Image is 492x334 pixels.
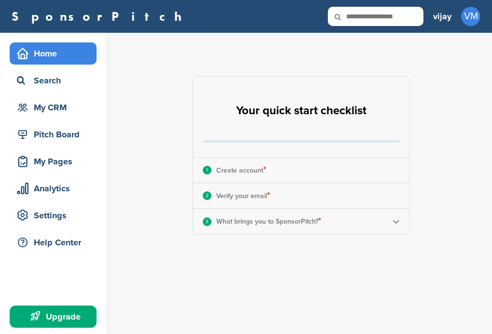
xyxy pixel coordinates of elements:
p: Create account [216,164,266,176]
img: Checklist arrow 2 [393,218,400,225]
div: 1 [203,166,211,174]
div: My CRM [14,99,97,116]
div: 3 [203,217,211,226]
div: Home [14,45,97,62]
a: Search [10,69,97,92]
a: My CRM [10,96,97,119]
a: Upgrade [10,306,97,328]
div: 2 [203,191,211,200]
h2: Your quick start checklist [236,100,366,121]
h3: vijay [433,10,451,23]
p: Verify your email [216,189,270,202]
a: Analytics [10,177,97,200]
a: My Pages [10,150,97,173]
p: What brings you to SponsorPitch? [216,215,321,227]
a: SponsorPitch [12,10,188,23]
a: Pitch Board [10,123,97,146]
a: Home [10,42,97,65]
div: Search [14,72,97,89]
div: My Pages [14,153,97,170]
a: vijay [433,6,451,27]
div: Upgrade [14,308,97,325]
div: Help Center [14,234,97,251]
span: VM [461,7,480,26]
a: Help Center [10,231,97,254]
div: Settings [14,207,97,224]
div: Pitch Board [14,126,97,143]
div: Analytics [14,180,97,197]
a: Settings [10,204,97,227]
